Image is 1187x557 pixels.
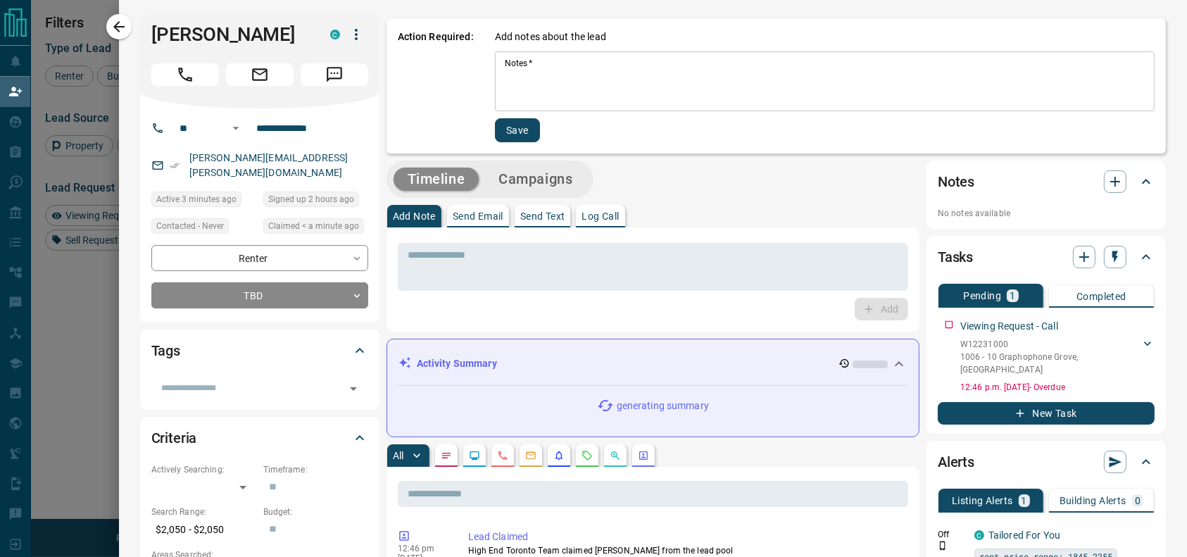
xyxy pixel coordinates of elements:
h1: [PERSON_NAME] [151,23,309,46]
span: Signed up 2 hours ago [268,192,354,206]
p: All [393,451,404,461]
svg: Lead Browsing Activity [469,450,480,461]
svg: Requests [582,450,593,461]
p: 1 [1022,496,1027,506]
svg: Listing Alerts [553,450,565,461]
p: Timeframe: [263,463,368,476]
svg: Email Verified [170,161,180,170]
div: condos.ca [974,530,984,540]
button: Timeline [394,168,479,191]
div: TBD [151,282,368,308]
p: Viewing Request - Call [960,319,1058,334]
p: Log Call [582,211,619,221]
p: Search Range: [151,506,256,518]
p: Completed [1076,292,1126,301]
h2: Tasks [938,246,973,268]
span: Claimed < a minute ago [268,219,359,233]
span: Active 3 minutes ago [156,192,237,206]
button: New Task [938,402,1155,425]
div: Activity Summary [398,351,907,377]
span: Message [301,63,368,86]
button: Campaigns [484,168,586,191]
p: Pending [963,291,1001,301]
svg: Push Notification Only [938,541,948,551]
p: Send Text [520,211,565,221]
p: Actively Searching: [151,463,256,476]
h2: Tags [151,339,180,362]
svg: Opportunities [610,450,621,461]
button: Save [495,118,540,142]
svg: Agent Actions [638,450,649,461]
p: Lead Claimed [468,530,903,544]
p: Action Required: [398,30,474,142]
h2: Notes [938,170,974,193]
p: Add notes about the lead [495,30,606,44]
div: Wed Aug 13 2025 [263,218,368,238]
div: Tags [151,334,368,368]
span: Email [226,63,294,86]
p: 1 [1010,291,1015,301]
div: Wed Aug 13 2025 [263,192,368,211]
a: [PERSON_NAME][EMAIL_ADDRESS][PERSON_NAME][DOMAIN_NAME] [189,152,348,178]
svg: Emails [525,450,536,461]
div: W122310001006 - 10 Graphophone Grove,[GEOGRAPHIC_DATA] [960,335,1155,379]
p: 1006 - 10 Graphophone Grove , [GEOGRAPHIC_DATA] [960,351,1141,376]
p: Add Note [393,211,436,221]
svg: Notes [441,450,452,461]
p: $2,050 - $2,050 [151,518,256,542]
svg: Calls [497,450,508,461]
p: generating summary [617,399,709,413]
p: Budget: [263,506,368,518]
div: Tasks [938,240,1155,274]
div: Criteria [151,421,368,455]
p: 12:46 p.m. [DATE] - Overdue [960,381,1155,394]
span: Contacted - Never [156,219,224,233]
p: Off [938,528,966,541]
div: Notes [938,165,1155,199]
p: Building Alerts [1060,496,1126,506]
span: Call [151,63,219,86]
div: condos.ca [330,30,340,39]
p: High End Toronto Team claimed [PERSON_NAME] from the lead pool [468,544,903,557]
button: Open [227,120,244,137]
p: 12:46 pm [398,544,447,553]
p: Listing Alerts [952,496,1013,506]
p: No notes available [938,207,1155,220]
div: Alerts [938,445,1155,479]
p: 0 [1135,496,1141,506]
h2: Alerts [938,451,974,473]
div: Wed Aug 13 2025 [151,192,256,211]
a: Tailored For You [988,530,1060,541]
p: Send Email [453,211,503,221]
button: Open [344,379,363,399]
p: Activity Summary [417,356,497,371]
p: W12231000 [960,338,1141,351]
div: Renter [151,245,368,271]
h2: Criteria [151,427,197,449]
